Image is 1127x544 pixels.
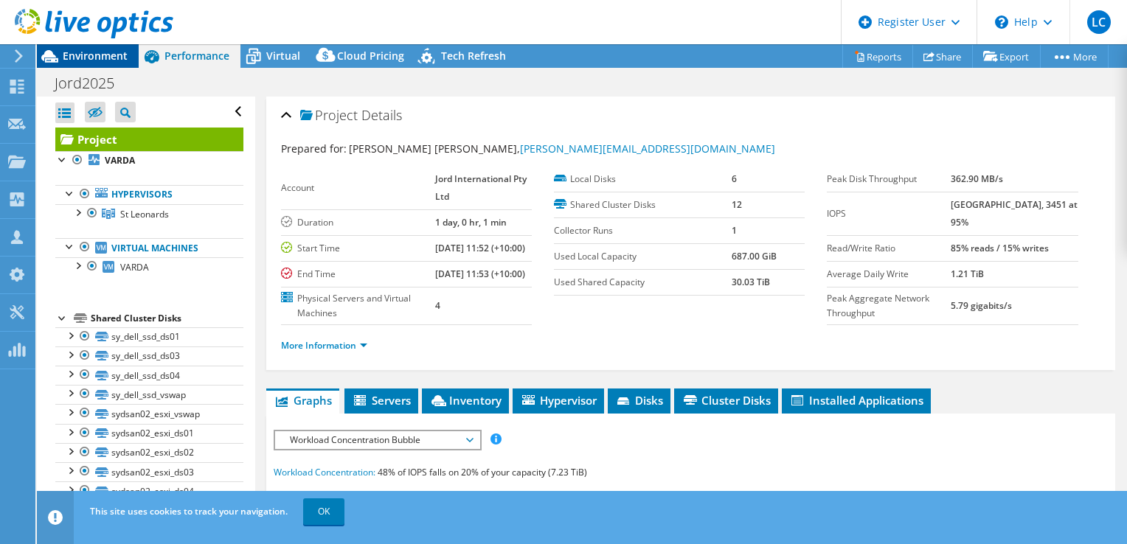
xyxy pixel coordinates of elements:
a: sy_dell_ssd_ds03 [55,346,243,366]
label: End Time [281,267,435,282]
b: 687.00 GiB [732,250,777,262]
svg: \n [995,15,1008,29]
span: Disks [615,393,663,408]
label: Peak Aggregate Network Throughput [827,291,950,321]
label: Average Daily Write [827,267,950,282]
b: 1 [732,224,737,237]
span: Project [300,108,358,123]
a: VARDA [55,257,243,276]
b: 12 [732,198,742,211]
span: Inventory [429,393,502,408]
span: LC [1087,10,1111,34]
span: Servers [352,393,411,408]
span: Tech Refresh [441,49,506,63]
b: VARDA [105,154,135,167]
span: Virtual [266,49,300,63]
a: Share [912,45,973,68]
a: sy_dell_ssd_vswap [55,385,243,404]
b: 1 day, 0 hr, 1 min [435,216,507,229]
a: St Leonards [55,204,243,223]
b: 4 [435,299,440,312]
a: sy_dell_ssd_ds04 [55,366,243,385]
label: Duration [281,215,435,230]
div: Shared Cluster Disks [91,310,243,327]
h1: Jord2025 [48,75,137,91]
span: Environment [63,49,128,63]
a: sydsan02_esxi_ds02 [55,443,243,462]
label: Read/Write Ratio [827,241,950,256]
b: [GEOGRAPHIC_DATA], 3451 at 95% [951,198,1078,229]
a: Virtual Machines [55,238,243,257]
b: 30.03 TiB [732,276,770,288]
label: Account [281,181,435,195]
b: 6 [732,172,737,185]
a: More [1040,45,1109,68]
label: IOPS [827,206,950,221]
label: Local Disks [554,172,732,186]
span: [PERSON_NAME] [PERSON_NAME], [349,142,775,156]
label: Start Time [281,241,435,256]
b: 362.90 MB/s [951,172,1003,185]
b: Jord International Pty Ltd [435,172,527,203]
span: Performance [164,49,229,63]
a: sydsan02_esxi_vswap [55,404,243,423]
a: OK [303,498,344,525]
span: Cloud Pricing [337,49,404,63]
span: Hypervisor [520,393,597,408]
span: Workload Concentration Bubble [282,431,472,449]
a: sydsan02_esxi_ds03 [55,462,243,481]
span: Workload Concentration: [274,466,375,478]
a: sy_dell_ssd_ds01 [55,327,243,346]
span: Installed Applications [789,393,923,408]
a: Hypervisors [55,185,243,204]
label: Peak Disk Throughput [827,172,950,186]
b: 85% reads / 15% writes [951,242,1049,254]
a: sydsan02_esxi_ds04 [55,481,243,501]
a: sydsan02_esxi_ds01 [55,424,243,443]
b: [DATE] 11:52 (+10:00) [435,242,525,254]
label: Used Shared Capacity [554,275,732,290]
a: [PERSON_NAME][EMAIL_ADDRESS][DOMAIN_NAME] [520,142,775,156]
span: VARDA [120,261,149,273]
label: Used Local Capacity [554,249,732,264]
label: Collector Runs [554,223,732,238]
span: Cluster Disks [682,393,771,408]
a: Reports [842,45,913,68]
label: Prepared for: [281,142,347,156]
a: More Information [281,339,367,352]
a: Export [972,45,1041,68]
a: Project [55,128,243,151]
span: Details [361,106,402,124]
b: 5.79 gigabits/s [951,299,1012,312]
span: This site uses cookies to track your navigation. [90,505,288,517]
span: Graphs [274,393,332,408]
a: VARDA [55,151,243,170]
span: St Leonards [120,208,169,220]
b: [DATE] 11:53 (+10:00) [435,268,525,280]
span: 48% of IOPS falls on 20% of your capacity (7.23 TiB) [378,466,587,478]
label: Shared Cluster Disks [554,198,732,212]
label: Physical Servers and Virtual Machines [281,291,435,321]
b: 1.21 TiB [951,268,984,280]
